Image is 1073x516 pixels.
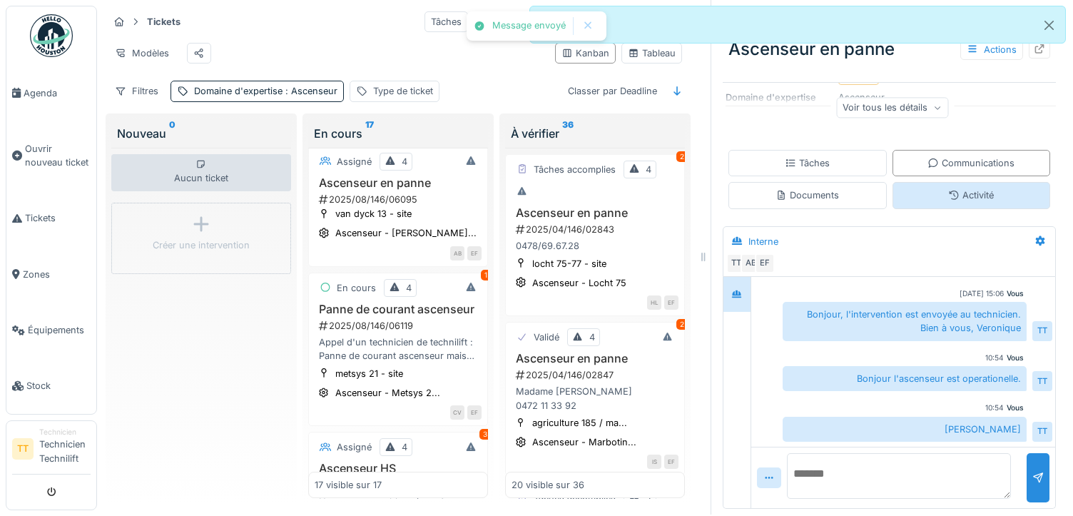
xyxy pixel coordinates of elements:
div: Bonjour, l'intervention est envoyée au technicien. Bien à vous, Veronique [783,302,1027,340]
a: Stock [6,358,96,414]
div: Ascenseur - Metsys 2... [335,386,440,400]
div: Voir tous les détails [836,97,948,118]
div: Ascenseur - Locht 75 [532,276,626,290]
div: En cours [337,281,376,295]
sup: 0 [169,125,176,142]
div: Assigné [337,155,372,168]
li: TT [12,438,34,460]
a: Zones [6,246,96,302]
div: 4 [646,163,651,176]
img: Badge_color-CXgf-gQk.svg [30,14,73,57]
h3: Ascenseur en panne [315,176,482,190]
span: Ouvrir nouveau ticket [25,142,91,169]
div: 2 [676,319,688,330]
div: 17 visible sur 17 [315,478,382,492]
div: CV [450,405,464,420]
div: 2025/04/146/02843 [514,223,678,236]
sup: 36 [562,125,574,142]
sup: 17 [365,125,374,142]
div: Vous [1007,403,1024,413]
div: [DATE] 15:06 [960,288,1004,299]
div: Aucun ticket [111,154,291,191]
div: TT [1032,321,1052,341]
span: Stock [26,379,91,393]
div: Documents [775,188,839,202]
div: À vérifier [511,125,679,142]
div: HL [647,295,661,310]
div: Assigné [337,440,372,454]
div: Tableau [628,46,676,60]
div: Filtres [108,81,165,101]
div: 2025/04/146/02847 [514,368,678,382]
div: 0478/69.67.28 [512,239,678,253]
div: 2 [676,151,688,162]
div: Communications [927,156,1014,170]
div: Tâches [785,156,830,170]
span: Agenda [24,86,91,100]
div: Actions [960,39,1023,60]
div: 1 [481,270,491,280]
div: 2025/08/146/06095 [317,193,482,206]
div: 20 visible sur 36 [512,478,584,492]
li: Technicien Technilift [39,427,91,471]
div: AB [741,253,761,273]
div: AB [450,246,464,260]
div: Ascenseur - Marbotin... [532,435,636,449]
div: TT [726,253,746,273]
div: Vous [1007,353,1024,363]
div: Tâches [424,11,468,32]
div: Connecté(e). [529,6,1066,44]
div: Activité [948,188,994,202]
h3: Ascenseur en panne [512,206,678,220]
div: Technicien [39,427,91,437]
div: Ascenseur - [PERSON_NAME]... [335,226,477,240]
div: Bonjour l'ascenseur est operationelle. [783,366,1027,391]
div: 10:54 [985,403,1004,413]
div: Type de ticket [373,84,433,98]
div: EF [664,295,678,310]
div: Message envoyé [492,20,566,32]
div: Domaine d'expertise [194,84,337,98]
div: EF [467,246,482,260]
div: Créer une intervention [153,238,250,252]
div: TT [1032,422,1052,442]
div: Madame [PERSON_NAME] 0472 11 33 92 [512,385,678,412]
div: Ascenseur en panne [723,31,1056,68]
h3: Panne de courant ascenseur [315,303,482,316]
div: 2025/08/146/06119 [317,319,482,333]
div: 4 [402,155,407,168]
div: Tâches accomplies [534,163,616,176]
span: Zones [23,268,91,281]
div: Modèles [108,43,176,64]
div: Classer par Deadline [561,81,663,101]
div: Vous [1007,288,1024,299]
h3: Ascenseur en panne [512,352,678,365]
div: EF [467,405,482,420]
strong: Tickets [141,15,186,29]
h3: Ascenseur HS [315,462,482,475]
div: Validé [534,330,559,344]
div: 4 [406,281,412,295]
div: Kanban [561,46,609,60]
span: Tickets [25,211,91,225]
div: 4 [589,330,595,344]
div: EF [755,253,775,273]
div: Nouveau [117,125,285,142]
div: Interne [748,235,778,248]
div: 4 [402,440,407,454]
a: Tickets [6,191,96,246]
div: [PERSON_NAME] [783,417,1027,442]
div: metsys 21 - site [335,367,403,380]
a: Ouvrir nouveau ticket [6,121,96,191]
div: Appel d'un technicien de technilift : Panne de courant ascenseur mais pas accès au local technique [315,335,482,363]
button: Close [1033,6,1065,44]
a: Équipements [6,302,96,358]
div: TT [1032,371,1052,391]
div: IS [647,455,661,469]
div: En cours [314,125,482,142]
div: 3 [479,429,491,440]
div: EF [664,455,678,469]
div: van dyck 13 - site [335,207,412,221]
a: Agenda [6,65,96,121]
div: 10:54 [985,353,1004,363]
